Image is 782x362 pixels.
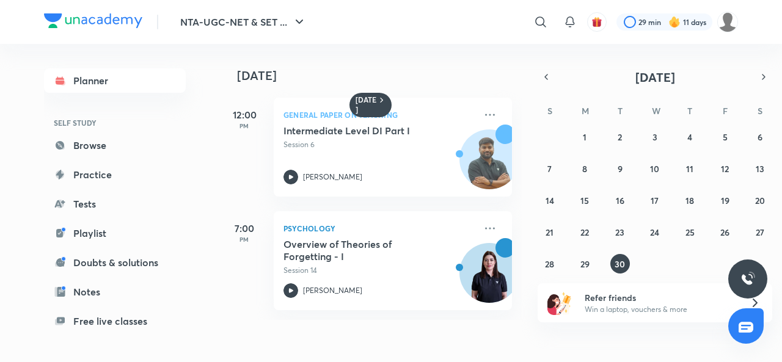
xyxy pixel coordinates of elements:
h4: [DATE] [237,68,524,83]
abbr: Sunday [547,105,552,117]
h6: [DATE] [356,95,377,115]
abbr: September 7, 2025 [547,163,552,175]
abbr: September 10, 2025 [650,163,659,175]
abbr: September 24, 2025 [650,226,659,238]
abbr: Tuesday [618,105,623,117]
a: Doubts & solutions [44,250,186,275]
button: September 16, 2025 [610,190,630,210]
img: Avatar [460,136,519,195]
p: General Paper on Teaching [283,107,475,122]
abbr: Monday [582,105,589,117]
button: September 27, 2025 [750,222,770,242]
a: Planner [44,68,186,93]
button: September 25, 2025 [680,222,700,242]
button: September 21, 2025 [540,222,560,242]
a: Notes [44,280,186,304]
a: Company Logo [44,13,142,31]
abbr: September 19, 2025 [721,195,729,206]
a: Browse [44,133,186,157]
h6: Refer friends [585,291,735,304]
a: Free live classes [44,309,186,333]
button: September 13, 2025 [750,159,770,178]
button: [DATE] [555,68,755,85]
abbr: September 28, 2025 [545,258,554,270]
abbr: September 27, 2025 [756,226,764,238]
img: Avatar [460,250,519,308]
abbr: September 17, 2025 [651,195,659,206]
abbr: September 25, 2025 [685,226,695,238]
p: [PERSON_NAME] [303,285,362,296]
button: September 19, 2025 [715,190,735,210]
abbr: September 18, 2025 [685,195,694,206]
abbr: Friday [723,105,728,117]
abbr: Saturday [758,105,762,117]
button: September 29, 2025 [575,254,594,273]
img: ranjini [717,12,738,32]
a: Playlist [44,221,186,245]
abbr: September 29, 2025 [580,258,590,270]
h5: Overview of Theories of Forgetting - I [283,238,436,262]
abbr: Wednesday [652,105,660,117]
span: [DATE] [635,69,675,85]
button: September 12, 2025 [715,159,735,178]
button: September 2, 2025 [610,127,630,147]
p: [PERSON_NAME] [303,172,362,183]
button: September 8, 2025 [575,159,594,178]
button: September 18, 2025 [680,190,700,210]
button: September 6, 2025 [750,127,770,147]
abbr: September 8, 2025 [582,163,587,175]
button: September 5, 2025 [715,127,735,147]
button: September 4, 2025 [680,127,700,147]
abbr: September 4, 2025 [687,131,692,143]
abbr: September 13, 2025 [756,163,764,175]
abbr: September 14, 2025 [546,195,554,206]
img: streak [668,16,681,28]
p: Psychology [283,221,475,236]
abbr: September 3, 2025 [652,131,657,143]
button: September 15, 2025 [575,190,594,210]
button: September 9, 2025 [610,159,630,178]
abbr: September 20, 2025 [755,195,765,206]
p: PM [220,236,269,243]
abbr: September 23, 2025 [615,226,624,238]
button: September 7, 2025 [540,159,560,178]
abbr: September 16, 2025 [616,195,624,206]
abbr: September 11, 2025 [686,163,693,175]
h5: Intermediate Level DI Part I [283,125,436,137]
h5: 12:00 [220,107,269,122]
p: Session 6 [283,139,475,150]
button: September 10, 2025 [645,159,665,178]
img: ttu [740,272,755,286]
button: September 1, 2025 [575,127,594,147]
button: September 26, 2025 [715,222,735,242]
abbr: September 22, 2025 [580,226,589,238]
abbr: Thursday [687,105,692,117]
abbr: September 1, 2025 [583,131,586,143]
button: avatar [587,12,607,32]
button: September 28, 2025 [540,254,560,273]
button: September 22, 2025 [575,222,594,242]
img: Company Logo [44,13,142,28]
abbr: September 6, 2025 [758,131,762,143]
abbr: September 12, 2025 [721,163,729,175]
button: NTA-UGC-NET & SET ... [173,10,314,34]
p: Win a laptop, vouchers & more [585,304,735,315]
abbr: September 26, 2025 [720,226,729,238]
button: September 30, 2025 [610,254,630,273]
button: September 11, 2025 [680,159,700,178]
button: September 17, 2025 [645,190,665,210]
p: PM [220,122,269,129]
img: referral [547,291,572,315]
abbr: September 9, 2025 [618,163,623,175]
button: September 23, 2025 [610,222,630,242]
abbr: September 30, 2025 [615,258,625,270]
h5: 7:00 [220,221,269,236]
button: September 20, 2025 [750,190,770,210]
button: September 14, 2025 [540,190,560,210]
abbr: September 21, 2025 [546,226,554,238]
abbr: September 2, 2025 [618,131,622,143]
img: avatar [591,16,602,27]
a: Tests [44,192,186,216]
h6: SELF STUDY [44,112,186,133]
button: September 3, 2025 [645,127,665,147]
